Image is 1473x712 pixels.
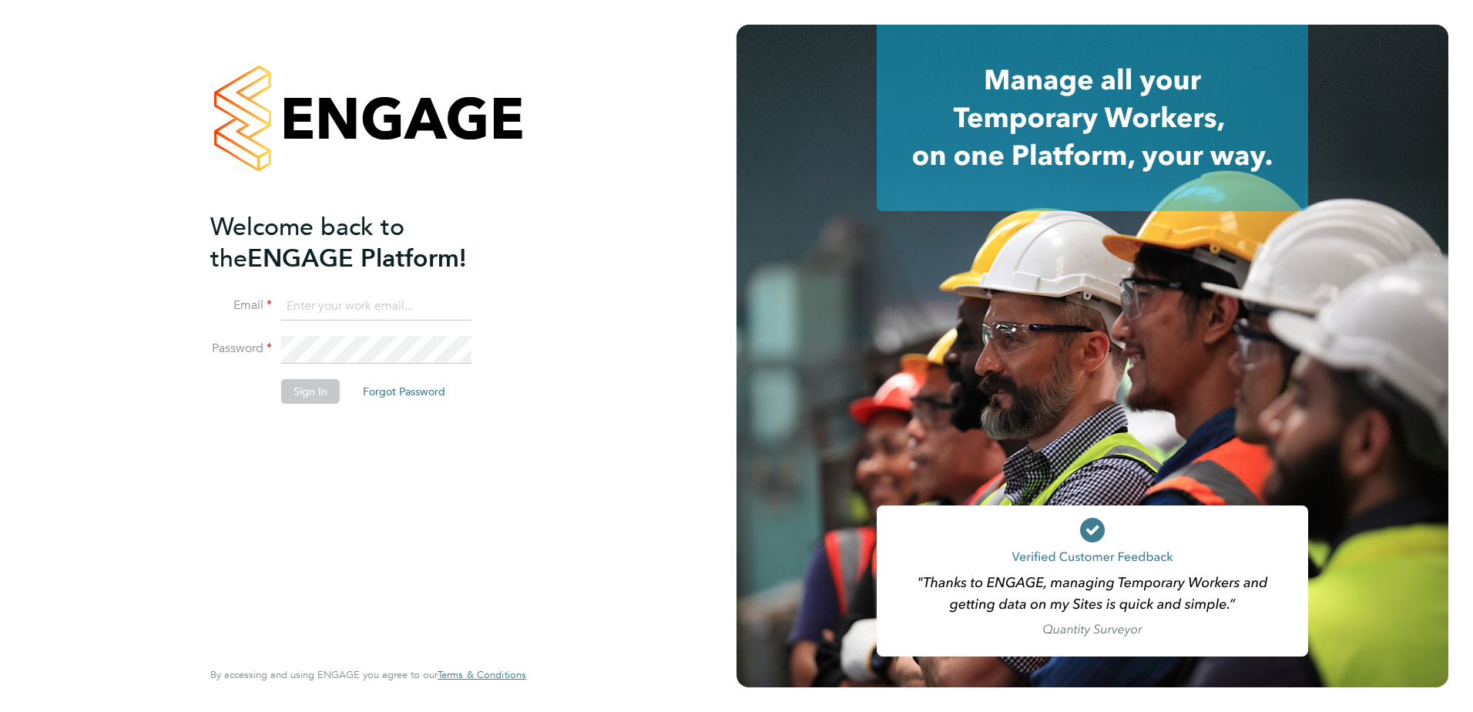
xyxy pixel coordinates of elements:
[438,669,526,681] a: Terms & Conditions
[210,668,526,681] span: By accessing and using ENGAGE you agree to our
[210,212,404,274] span: Welcome back to the
[438,668,526,681] span: Terms & Conditions
[210,341,272,357] label: Password
[281,379,340,404] button: Sign In
[210,297,272,314] label: Email
[351,379,458,404] button: Forgot Password
[210,211,511,274] h2: ENGAGE Platform!
[281,293,471,321] input: Enter your work email...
